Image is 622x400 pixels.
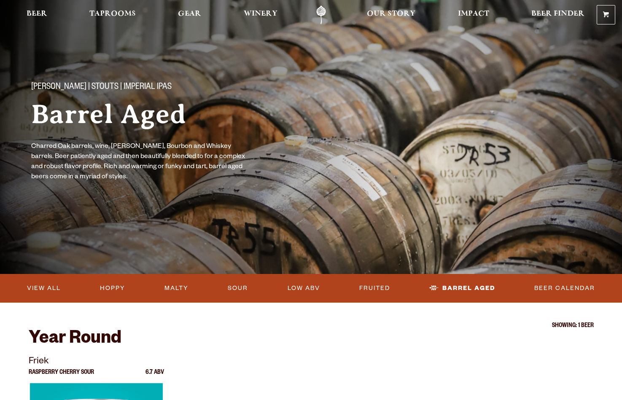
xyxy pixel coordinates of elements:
[31,142,247,183] p: Charred Oak barrels, wine, [PERSON_NAME], Bourbon and Whiskey barrels. Beer patiently aged and th...
[458,11,489,17] span: Impact
[29,354,164,370] p: Friek
[531,11,584,17] span: Beer Finder
[531,279,598,298] a: Beer Calendar
[356,279,393,298] a: Fruited
[31,82,172,93] span: [PERSON_NAME] | Stouts | Imperial IPAs
[89,11,136,17] span: Taprooms
[29,323,594,330] p: Showing: 1 Beer
[84,5,141,24] a: Taprooms
[361,5,421,24] a: Our Story
[145,370,164,383] p: 6.7 ABV
[29,330,594,350] h2: Year Round
[178,11,201,17] span: Gear
[29,370,94,383] p: Raspberry Cherry Sour
[452,5,495,24] a: Impact
[21,5,53,24] a: Beer
[284,279,323,298] a: Low ABV
[526,5,590,24] a: Beer Finder
[172,5,207,24] a: Gear
[24,279,64,298] a: View All
[31,100,294,129] h1: Barrel Aged
[305,5,337,24] a: Odell Home
[224,279,251,298] a: Sour
[161,279,192,298] a: Malty
[244,11,277,17] span: Winery
[27,11,47,17] span: Beer
[238,5,283,24] a: Winery
[97,279,129,298] a: Hoppy
[426,279,498,298] a: Barrel Aged
[367,11,415,17] span: Our Story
